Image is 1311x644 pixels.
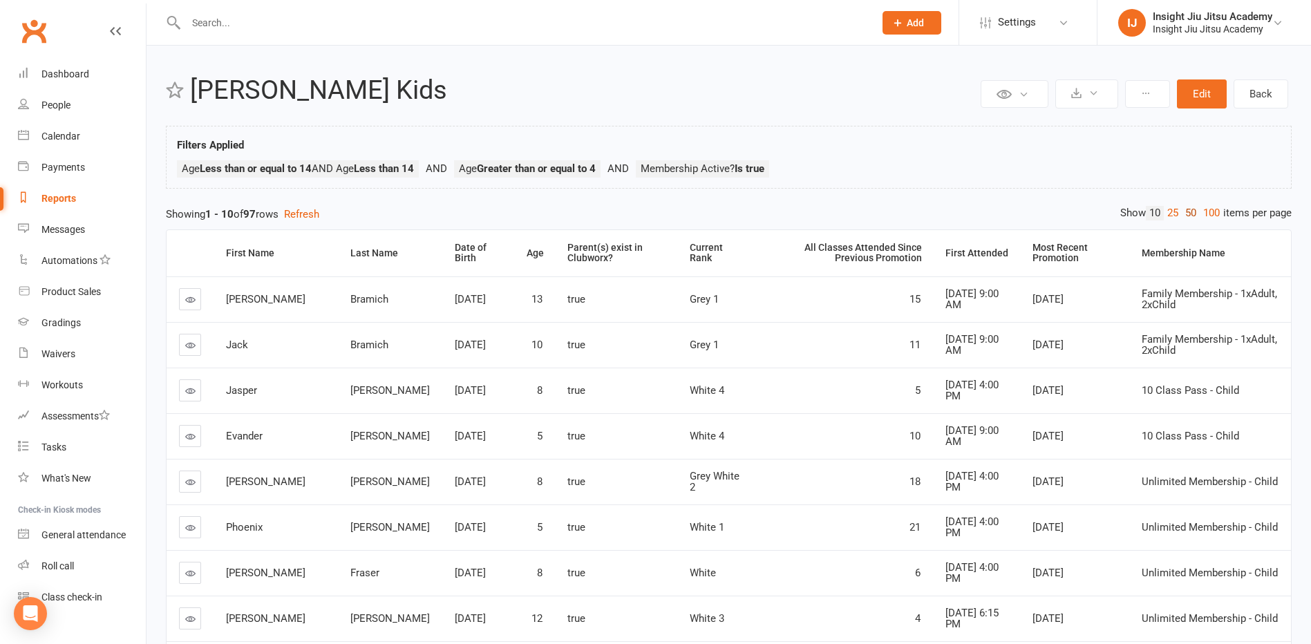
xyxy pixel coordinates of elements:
[350,475,430,488] span: [PERSON_NAME]
[998,7,1036,38] span: Settings
[1142,475,1278,488] span: Unlimited Membership - Child
[909,430,921,442] span: 10
[1142,430,1239,442] span: 10 Class Pass - Child
[18,59,146,90] a: Dashboard
[41,255,97,266] div: Automations
[883,11,941,35] button: Add
[226,248,327,258] div: First Name
[350,521,430,533] span: [PERSON_NAME]
[909,521,921,533] span: 21
[1032,384,1064,397] span: [DATE]
[41,317,81,328] div: Gradings
[641,162,764,175] span: Membership Active?
[41,379,83,390] div: Workouts
[690,293,719,305] span: Grey 1
[18,152,146,183] a: Payments
[1142,612,1278,625] span: Unlimited Membership - Child
[166,206,1292,222] div: Showing of rows
[41,224,85,235] div: Messages
[945,379,999,403] span: [DATE] 4:00 PM
[690,470,739,494] span: Grey White 2
[945,470,999,494] span: [DATE] 4:00 PM
[205,208,234,220] strong: 1 - 10
[182,13,865,32] input: Search...
[226,430,263,442] span: Evander
[1234,79,1288,108] a: Back
[477,162,596,175] strong: Greater than or equal to 4
[350,339,388,351] span: Bramich
[567,384,585,397] span: true
[1164,206,1182,220] a: 25
[690,384,724,397] span: White 4
[945,607,999,631] span: [DATE] 6:15 PM
[567,521,585,533] span: true
[907,17,924,28] span: Add
[243,208,256,220] strong: 97
[945,424,999,448] span: [DATE] 9:00 AM
[200,162,312,175] strong: Less than or equal to 14
[945,333,999,357] span: [DATE] 9:00 AM
[567,243,667,264] div: Parent(s) exist in Clubworx?
[455,521,486,533] span: [DATE]
[567,430,585,442] span: true
[690,567,716,579] span: White
[1200,206,1223,220] a: 100
[41,473,91,484] div: What's New
[567,293,585,305] span: true
[1142,521,1278,533] span: Unlimited Membership - Child
[41,100,70,111] div: People
[567,612,585,625] span: true
[18,183,146,214] a: Reports
[18,307,146,339] a: Gradings
[1032,430,1064,442] span: [DATE]
[1146,206,1164,220] a: 10
[182,162,312,175] span: Age
[1032,567,1064,579] span: [DATE]
[226,384,257,397] span: Jasper
[18,276,146,307] a: Product Sales
[18,339,146,370] a: Waivers
[945,287,999,312] span: [DATE] 9:00 AM
[18,401,146,432] a: Assessments
[226,293,305,305] span: [PERSON_NAME]
[945,561,999,585] span: [DATE] 4:00 PM
[14,597,47,630] div: Open Intercom Messenger
[1153,10,1272,23] div: Insight Jiu Jitsu Academy
[312,162,414,175] span: AND Age
[41,131,80,142] div: Calendar
[915,567,921,579] span: 6
[531,612,543,625] span: 12
[226,567,305,579] span: [PERSON_NAME]
[455,243,503,264] div: Date of Birth
[284,206,319,222] button: Refresh
[18,121,146,152] a: Calendar
[1032,339,1064,351] span: [DATE]
[690,430,724,442] span: White 4
[41,162,85,173] div: Payments
[41,286,101,297] div: Product Sales
[1142,287,1277,312] span: Family Membership - 1xAdult, 2xChild
[945,248,1009,258] div: First Attended
[909,339,921,351] span: 11
[945,515,999,540] span: [DATE] 4:00 PM
[18,551,146,582] a: Roll call
[190,76,977,105] h2: [PERSON_NAME] Kids
[18,432,146,463] a: Tasks
[690,243,741,264] div: Current Rank
[527,248,544,258] div: Age
[350,384,430,397] span: [PERSON_NAME]
[915,384,921,397] span: 5
[177,139,244,151] strong: Filters Applied
[41,410,110,422] div: Assessments
[1032,475,1064,488] span: [DATE]
[18,582,146,613] a: Class kiosk mode
[1118,9,1146,37] div: IJ
[226,612,305,625] span: [PERSON_NAME]
[354,162,414,175] strong: Less than 14
[765,243,923,264] div: All Classes Attended Since Previous Promotion
[567,475,585,488] span: true
[1153,23,1272,35] div: Insight Jiu Jitsu Academy
[41,442,66,453] div: Tasks
[350,567,379,579] span: Fraser
[1142,384,1239,397] span: 10 Class Pass - Child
